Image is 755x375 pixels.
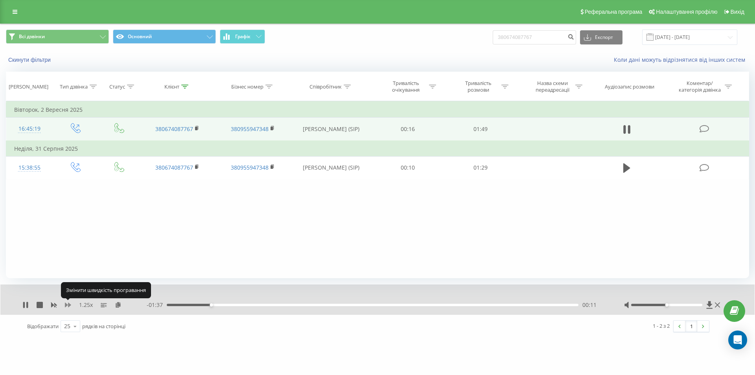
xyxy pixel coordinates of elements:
[9,83,48,90] div: [PERSON_NAME]
[164,83,179,90] div: Клієнт
[210,303,213,307] div: Accessibility label
[731,9,744,15] span: Вихід
[677,80,723,93] div: Коментар/категорія дзвінка
[582,301,597,309] span: 00:11
[290,118,372,141] td: [PERSON_NAME] (SIP)
[605,83,654,90] div: Аудіозапис розмови
[82,323,125,330] span: рядків на сторінці
[372,156,444,179] td: 00:10
[61,282,151,298] div: Змінити швидкість програвання
[580,30,622,44] button: Експорт
[6,141,749,157] td: Неділя, 31 Серпня 2025
[113,30,216,44] button: Основний
[385,80,427,93] div: Тривалість очікування
[27,323,59,330] span: Відображати
[6,56,55,63] button: Скинути фільтри
[155,164,193,171] a: 380674087767
[147,301,167,309] span: - 01:37
[235,34,250,39] span: Графік
[493,30,576,44] input: Пошук за номером
[231,125,269,133] a: 380955947348
[665,303,668,307] div: Accessibility label
[585,9,643,15] span: Реферальна програма
[64,322,70,330] div: 25
[290,156,372,179] td: [PERSON_NAME] (SIP)
[6,102,749,118] td: Вівторок, 2 Вересня 2025
[14,121,45,137] div: 16:45:19
[6,30,109,44] button: Всі дзвінки
[653,322,670,330] div: 1 - 2 з 2
[231,83,263,90] div: Бізнес номер
[531,80,573,93] div: Назва схеми переадресації
[457,80,499,93] div: Тривалість розмови
[220,30,265,44] button: Графік
[728,331,747,349] div: Open Intercom Messenger
[231,164,269,171] a: 380955947348
[60,83,88,90] div: Тип дзвінка
[372,118,444,141] td: 00:16
[309,83,342,90] div: Співробітник
[109,83,125,90] div: Статус
[14,160,45,175] div: 15:38:55
[656,9,717,15] span: Налаштування профілю
[79,301,93,309] span: 1.25 x
[155,125,193,133] a: 380674087767
[685,321,697,332] a: 1
[614,56,749,63] a: Коли дані можуть відрізнятися вiд інших систем
[19,33,45,40] span: Всі дзвінки
[444,118,516,141] td: 01:49
[444,156,516,179] td: 01:29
